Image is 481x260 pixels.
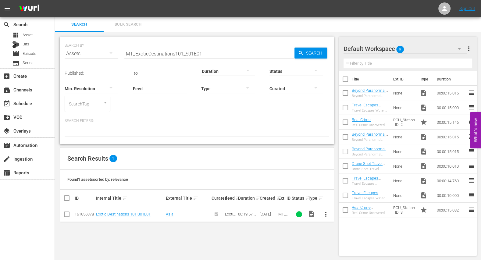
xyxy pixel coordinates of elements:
[391,144,417,159] td: None
[352,88,388,97] a: Beyond Paranormal _Station ID-v1_15sec
[391,188,417,203] td: None
[23,32,33,38] span: Asset
[434,188,468,203] td: 00:00:10.000
[352,71,390,88] th: Title
[65,45,118,62] div: Assets
[3,100,10,107] span: Schedule
[420,104,427,111] span: Video
[109,155,117,162] span: 1
[260,194,277,202] div: Created
[352,182,388,186] div: Travel Escapes Summer 15 Seconds
[468,148,475,155] span: reorder
[352,117,388,131] a: Real Crime Uncovered Station ID 2
[3,73,10,80] span: Create
[4,5,11,12] span: menu
[107,21,149,28] span: Bulk Search
[420,177,427,184] span: Video
[294,48,327,59] button: Search
[420,192,427,199] span: Video
[352,132,388,141] a: Beyond Paranormal _Station ID-v4_15sec
[434,86,468,100] td: 00:00:15.015
[75,212,94,216] div: 161656378
[3,155,10,163] span: Ingestion
[308,210,315,217] span: Video
[278,196,290,201] div: Ext. ID
[468,162,475,169] span: reorder
[308,194,317,202] div: Type
[23,60,34,66] span: Series
[3,86,10,94] span: Channels
[434,173,468,188] td: 00:00:14.760
[468,89,475,96] span: reorder
[166,194,209,202] div: External Title
[260,212,277,216] div: [DATE]
[211,196,223,201] div: Curated
[12,41,20,48] div: Bits
[391,203,417,217] td: RCU_Station_ID_3
[225,212,236,230] span: Exotic Destinations 101
[304,48,327,59] span: Search
[3,169,10,176] span: Reports
[23,51,36,57] span: Episode
[352,191,387,200] a: Travel Escapes Water 10 Seconds_1
[352,211,388,215] div: Real Crime Uncovered Station ID 3
[3,21,10,28] span: Search
[276,195,282,201] span: sort
[420,119,427,126] span: Promo
[292,194,306,202] div: Status
[434,115,468,130] td: 00:00:15.146
[420,148,427,155] span: Video
[468,206,475,213] span: reorder
[391,115,417,130] td: RCU_Station_ID_2
[65,71,84,76] span: Published:
[102,100,108,106] button: Open
[416,71,433,88] th: Type
[225,194,236,202] div: Feed
[3,142,10,149] span: Automation
[352,94,388,98] div: Beyond Paranormal _Station ID-v1_15sec
[468,133,475,140] span: reorder
[344,40,467,57] div: Default Workspace
[465,41,472,56] button: more_vert
[235,195,241,201] span: sort
[3,127,10,135] span: Overlays
[67,177,128,182] span: Found 1 assets sorted by: relevance
[352,123,388,127] div: Real Crime Uncovered Station ID 2
[352,138,388,142] div: Beyond Paranormal _Station ID-v4_15sec
[96,212,151,216] a: Exotic Destinations 101 S01E01
[420,133,427,141] span: Video
[59,21,100,28] span: Search
[12,31,20,39] span: Asset
[468,118,475,126] span: reorder
[238,212,258,216] div: 00:19:57.695
[352,196,388,200] div: Travel Escapes Water 10 Seconds_1
[470,112,481,148] button: Open Feedback Widget
[352,161,388,170] a: Drone Shot Travel Escapes 10 Seconds
[434,159,468,173] td: 00:00:10.010
[23,41,29,47] span: Bits
[468,191,475,199] span: reorder
[352,176,388,185] a: Travel Escapes Summer 15 Seconds
[75,196,94,201] div: ID
[12,59,20,67] span: Series
[468,104,475,111] span: reorder
[193,195,198,201] span: sort
[391,100,417,115] td: None
[65,118,329,123] p: Search Filters:
[434,130,468,144] td: 00:00:15.015
[468,177,475,184] span: reorder
[434,100,468,115] td: 00:00:15.000
[134,71,138,76] span: to
[352,152,388,156] div: Beyond Paranormal _Station ID-v3_15sec
[256,195,261,201] span: sort
[319,207,333,222] button: more_vert
[352,109,388,112] div: Travel Escapes Water 15 Seconds
[459,6,475,11] a: Sign Out
[391,130,417,144] td: None
[352,205,388,219] a: Real Crime Uncovered Station ID 3
[352,103,383,112] a: Travel Escapes Water 15 Seconds
[420,162,427,170] span: Video
[391,86,417,100] td: None
[396,43,404,56] span: 9
[434,203,468,217] td: 00:00:15.082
